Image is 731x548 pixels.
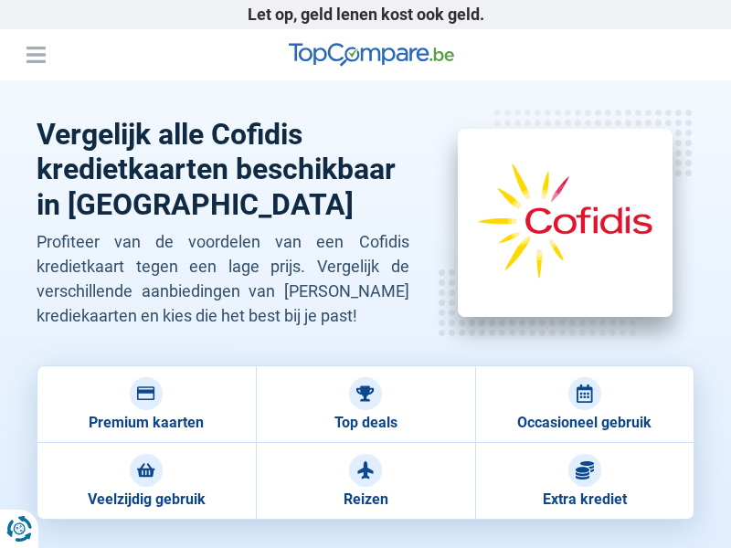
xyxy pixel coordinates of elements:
img: Premium kaarten [137,385,155,403]
img: Veelzijdig gebruik [137,461,155,479]
img: Reizen [356,461,375,479]
a: Extra krediet Extra krediet [475,443,694,520]
p: Let op, geld lenen kost ook geld. [37,5,694,25]
img: Top deals [356,385,375,403]
a: Reizen Reizen [256,443,475,520]
a: Occasioneel gebruik Occasioneel gebruik [475,365,694,443]
a: Top deals Top deals [256,365,475,443]
img: Extra krediet [576,461,594,479]
button: Menu [22,41,49,68]
p: Profiteer van de voordelen van een Cofidis kredietkaart tegen een lage prijs. Vergelijk de versch... [37,229,409,328]
h1: Vergelijk alle Cofidis kredietkaarten beschikbaar in [GEOGRAPHIC_DATA] [37,117,409,222]
img: Occasioneel gebruik [576,385,594,403]
img: Cofidis kaarten [458,129,673,317]
a: Veelzijdig gebruik Veelzijdig gebruik [37,443,256,520]
a: Premium kaarten Premium kaarten [37,365,256,443]
img: TopCompare [289,43,454,67]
